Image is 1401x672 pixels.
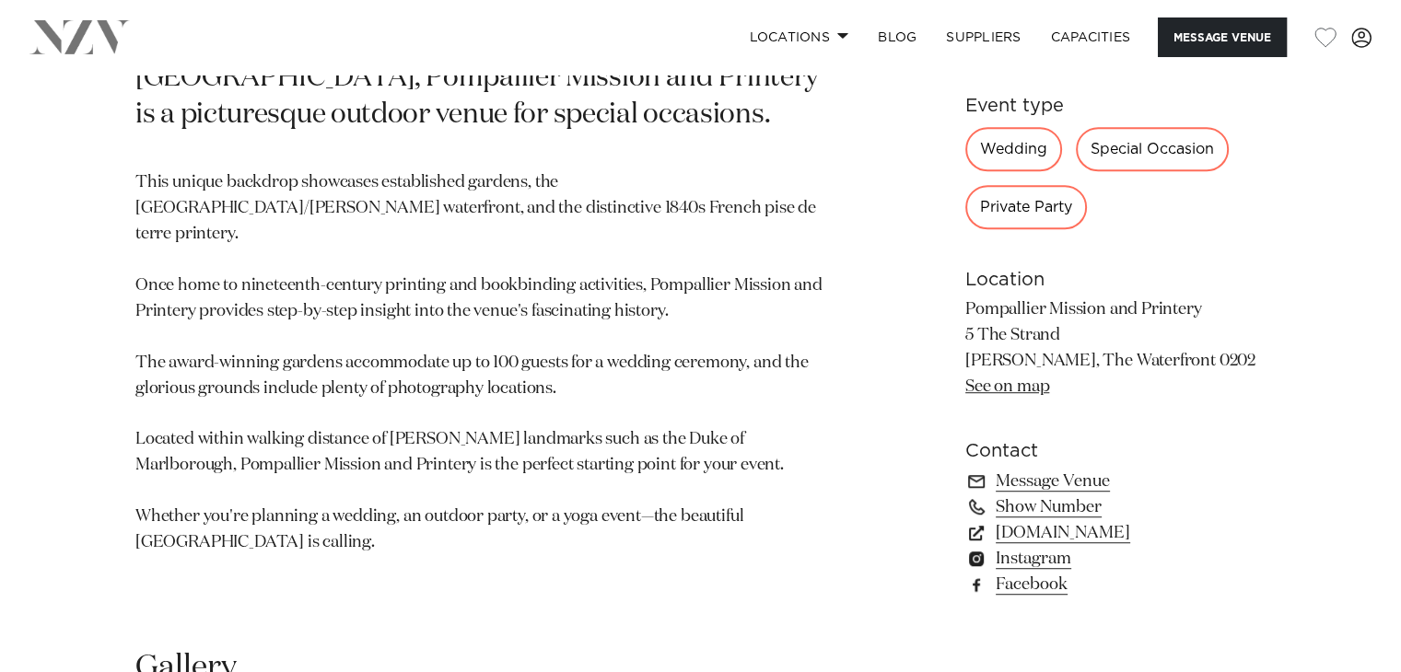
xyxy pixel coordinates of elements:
[965,572,1266,597] a: Facebook
[135,24,835,134] p: Set on the [PERSON_NAME] waterfront in the [GEOGRAPHIC_DATA], Pompallier Mission and Printery is ...
[965,494,1266,520] a: Show Number
[965,92,1266,120] h6: Event type
[965,520,1266,546] a: [DOMAIN_NAME]
[965,469,1266,494] a: Message Venue
[965,546,1266,572] a: Instagram
[29,20,130,53] img: nzv-logo.png
[965,437,1266,465] h6: Contact
[135,170,835,555] p: This unique backdrop showcases established gardens, the [GEOGRAPHIC_DATA]/[PERSON_NAME] waterfron...
[863,17,931,57] a: BLOG
[965,127,1062,171] div: Wedding
[1076,127,1229,171] div: Special Occasion
[965,378,1049,395] a: See on map
[1158,17,1287,57] button: Message Venue
[931,17,1035,57] a: SUPPLIERS
[965,185,1087,229] div: Private Party
[965,266,1266,294] h6: Location
[734,17,863,57] a: Locations
[1036,17,1146,57] a: Capacities
[965,297,1266,400] p: Pompallier Mission and Printery 5 The Strand [PERSON_NAME], The Waterfront 0202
